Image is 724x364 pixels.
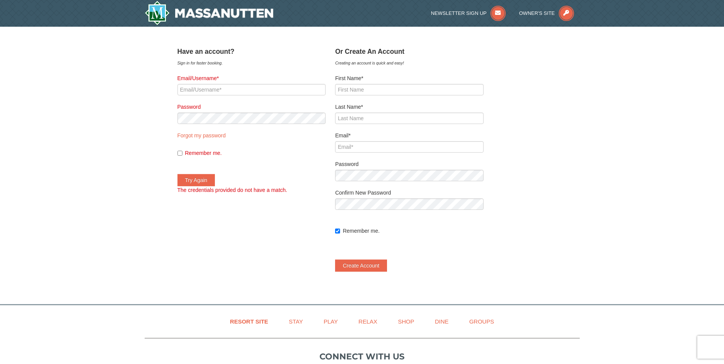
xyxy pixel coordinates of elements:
[279,313,313,330] a: Stay
[460,313,503,330] a: Groups
[335,141,484,153] input: Email*
[185,149,326,157] label: Remember me.
[425,313,458,330] a: Dine
[519,10,574,16] a: Owner's Site
[335,84,484,95] input: First Name
[145,1,274,25] img: Massanutten Resort Logo
[177,103,326,111] label: Password
[349,313,387,330] a: Relax
[335,160,484,168] label: Password
[343,227,484,235] label: Remember me.
[177,74,326,82] label: Email/Username*
[519,10,555,16] span: Owner's Site
[335,189,484,196] label: Confirm New Password
[335,132,484,139] label: Email*
[431,10,506,16] a: Newsletter Sign Up
[431,10,487,16] span: Newsletter Sign Up
[335,59,484,67] div: Creating an account is quick and easy!
[177,187,287,193] span: The credentials provided do not have a match.
[177,84,326,95] input: Email/Username*
[177,132,226,139] a: Forgot my password
[335,259,387,272] button: Create Account
[335,103,484,111] label: Last Name*
[145,1,274,25] a: Massanutten Resort
[335,48,484,55] h4: Or Create An Account
[389,313,424,330] a: Shop
[335,113,484,124] input: Last Name
[335,74,484,82] label: First Name*
[314,313,347,330] a: Play
[145,350,580,363] p: Connect with us
[177,174,215,186] button: Try Again
[221,313,278,330] a: Resort Site
[177,48,326,55] h4: Have an account?
[177,59,326,67] div: Sign in for faster booking.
